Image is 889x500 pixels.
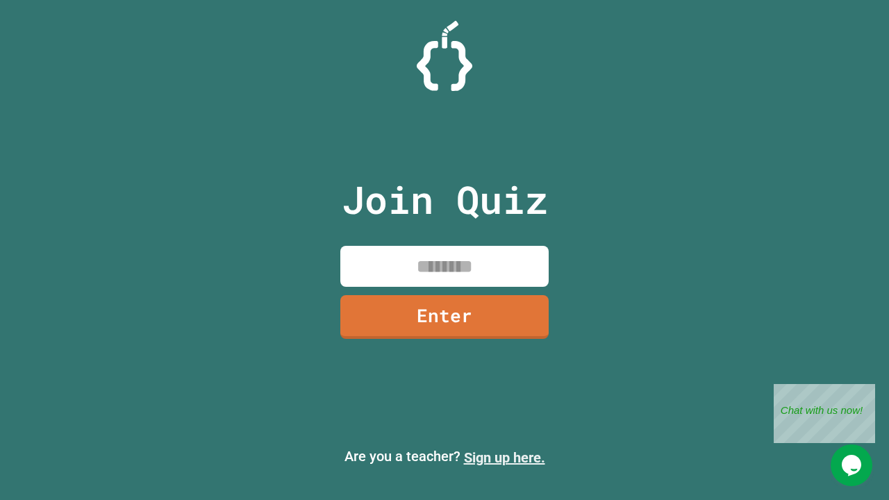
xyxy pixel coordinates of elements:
[831,444,875,486] iframe: chat widget
[11,446,878,468] p: Are you a teacher?
[342,171,548,228] p: Join Quiz
[774,384,875,443] iframe: chat widget
[464,449,545,466] a: Sign up here.
[417,21,472,91] img: Logo.svg
[340,295,549,339] a: Enter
